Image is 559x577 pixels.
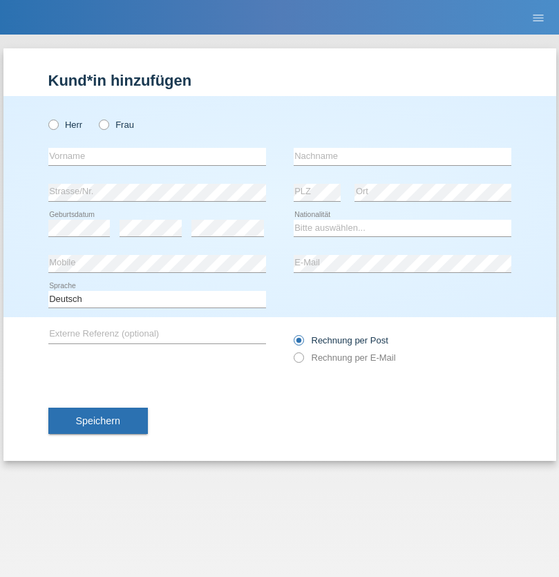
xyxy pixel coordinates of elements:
span: Speichern [76,415,120,426]
input: Frau [99,120,108,129]
label: Rechnung per E-Mail [294,352,396,363]
i: menu [531,11,545,25]
label: Herr [48,120,83,130]
h1: Kund*in hinzufügen [48,72,511,89]
input: Rechnung per E-Mail [294,352,303,370]
input: Herr [48,120,57,129]
label: Rechnung per Post [294,335,388,346]
label: Frau [99,120,134,130]
button: Speichern [48,408,148,434]
input: Rechnung per Post [294,335,303,352]
a: menu [524,13,552,21]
